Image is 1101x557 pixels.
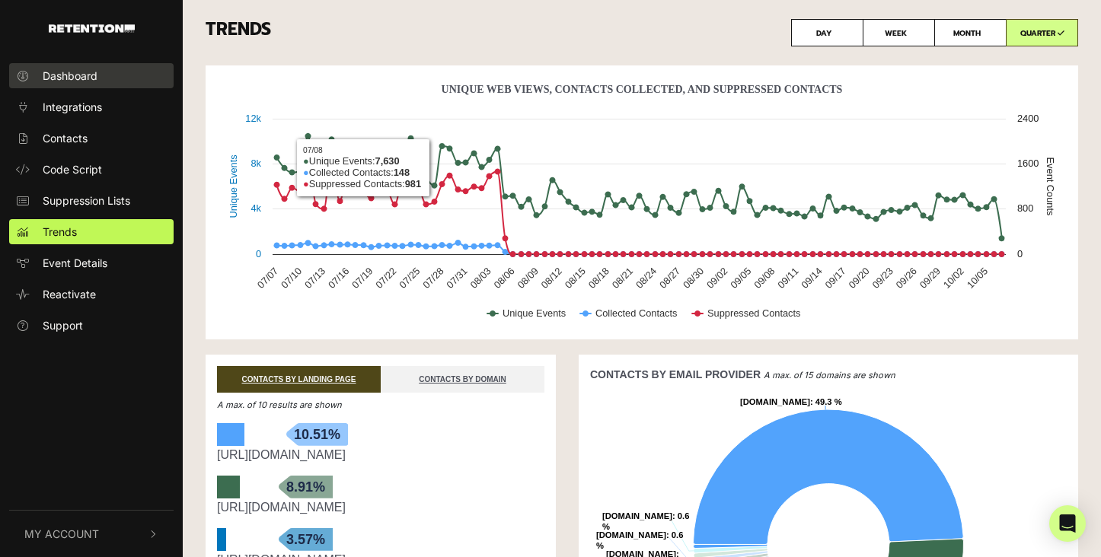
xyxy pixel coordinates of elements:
text: 09/05 [728,266,753,291]
text: 07/13 [302,266,327,291]
span: 3.57% [279,528,333,551]
text: 08/09 [515,266,541,291]
text: 09/20 [846,266,871,291]
div: https://www.famous-smoke.com/catalogsearch/result/ [217,498,544,517]
label: MONTH [934,19,1007,46]
text: 09/17 [822,266,847,291]
text: 07/16 [326,266,351,291]
span: Event Details [43,255,107,271]
em: A max. of 10 results are shown [217,399,342,410]
a: CONTACTS BY DOMAIN [381,366,544,393]
a: Code Script [9,157,174,182]
text: 09/08 [752,266,777,291]
text: : 49.3 % [740,397,842,406]
text: 09/02 [704,266,729,291]
text: 08/12 [539,266,564,291]
text: Collected Contacts [595,307,677,319]
span: Dashboard [43,68,97,84]
text: 09/26 [894,266,919,291]
span: Support [43,317,83,333]
text: 0 [1017,248,1023,259]
text: 08/15 [563,266,588,291]
span: Integrations [43,99,102,115]
button: My Account [9,511,174,557]
text: 08/06 [492,266,517,291]
text: 08/18 [586,266,611,291]
text: 10/05 [965,266,990,291]
label: WEEK [863,19,935,46]
span: Trends [43,224,77,240]
tspan: [DOMAIN_NAME] [602,511,672,520]
text: 8k [251,158,261,169]
text: 09/23 [870,266,895,291]
span: My Account [24,526,99,542]
a: Support [9,313,174,338]
text: 07/07 [255,266,280,291]
a: Reactivate [9,282,174,307]
text: Event Counts [1045,158,1056,216]
span: Contacts [43,130,88,146]
strong: CONTACTS BY EMAIL PROVIDER [590,368,761,380]
h3: TRENDS [206,19,1078,46]
svg: Unique Web Views, Contacts Collected, And Suppressed Contacts [217,77,1067,336]
text: : 0.6 % [596,530,683,550]
text: 07/28 [420,266,445,291]
text: 0 [256,248,261,259]
text: : 0.6 % [602,511,689,531]
a: Event Details [9,250,174,275]
a: [URL][DOMAIN_NAME] [217,448,346,461]
a: [URL][DOMAIN_NAME] [217,501,346,514]
text: 08/03 [468,266,493,291]
text: 1600 [1017,158,1039,169]
a: Contacts [9,126,174,151]
tspan: [DOMAIN_NAME] [740,397,810,406]
text: 10/02 [941,266,966,291]
a: Trends [9,219,174,244]
div: Open Intercom Messenger [1049,505,1086,542]
text: 2400 [1017,113,1039,124]
text: 08/21 [610,266,635,291]
text: 08/30 [681,266,706,291]
a: CONTACTS BY LANDING PAGE [217,366,381,393]
text: Unique Web Views, Contacts Collected, And Suppressed Contacts [442,84,843,95]
span: Reactivate [43,286,96,302]
label: QUARTER [1006,19,1078,46]
span: 8.91% [279,476,333,498]
text: 4k [251,202,261,214]
text: 08/27 [657,266,682,291]
text: 800 [1017,202,1033,214]
a: Dashboard [9,63,174,88]
text: 07/25 [397,266,422,291]
tspan: [DOMAIN_NAME] [596,530,666,539]
span: Code Script [43,161,102,177]
span: Suppression Lists [43,193,130,208]
text: 08/24 [633,266,659,291]
text: Unique Events [228,154,239,218]
text: 07/19 [349,266,375,291]
span: 10.51% [286,423,348,446]
text: 12k [245,113,261,124]
div: https://www.famous-smoke.com/ [217,446,544,464]
text: 07/22 [373,266,398,291]
text: 09/14 [799,266,824,291]
text: 09/29 [917,266,943,291]
img: Retention.com [49,24,135,33]
text: 09/11 [775,266,800,291]
a: Integrations [9,94,174,119]
label: DAY [791,19,863,46]
text: 07/10 [279,266,304,291]
text: Unique Events [503,307,566,319]
text: 07/31 [444,266,469,291]
em: A max. of 15 domains are shown [764,370,895,380]
text: Suppressed Contacts [707,307,800,319]
a: Suppression Lists [9,188,174,213]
